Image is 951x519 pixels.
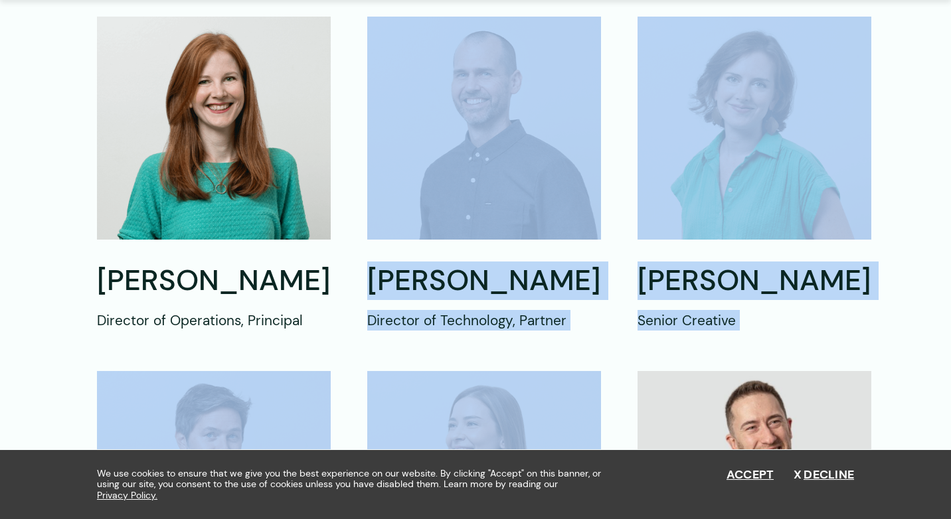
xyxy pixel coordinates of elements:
h2: [PERSON_NAME] [638,262,871,300]
img: Kris Travis, Senior Creative [638,17,871,240]
h2: [PERSON_NAME] [367,262,601,300]
button: Decline [794,468,854,482]
p: Director of Operations, Principal [97,310,331,331]
h2: [PERSON_NAME] [97,262,331,300]
p: Director of Technology, Partner [367,310,601,331]
span: We use cookies to ensure that we give you the best experience on our website. By clicking "Accept... [97,468,612,501]
img: David McReynolds, Director of Technology, Partner [367,17,601,240]
p: Senior Creative [638,310,871,331]
button: Accept [727,468,774,482]
img: Anna Gillespie, Director of Operations, Principal [97,17,331,240]
a: Privacy Policy. [97,490,157,501]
